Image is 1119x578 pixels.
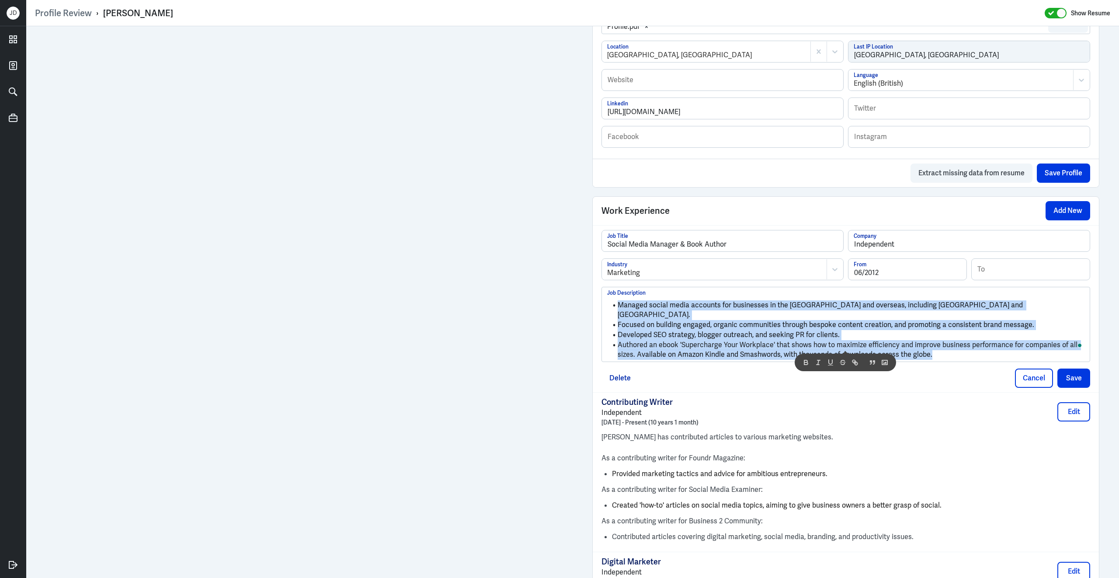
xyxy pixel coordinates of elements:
[612,501,942,510] span: Created 'how-to' articles on social media topics, aiming to give business owners a better grasp o...
[7,7,20,20] div: J D
[910,164,1032,183] button: Extract missing data from resume
[612,532,1090,542] li: Contributed articles covering digital marketing, social media, branding, and productivity issues.
[607,296,1084,360] div: To enrich screen reader interactions, please activate Accessibility in Grammarly extension settings
[602,230,843,251] input: Job Title
[1037,164,1090,183] button: Save Profile
[601,453,1090,463] p: As a contributing writer for Foundr Magazine:
[601,407,699,418] p: Independent
[848,259,966,280] input: From
[92,7,103,19] p: ›
[612,469,827,478] span: Provided marketing tactics and advice for ambitious entrepreneurs.
[972,259,1090,280] input: To
[601,557,699,567] p: Digital Marketer
[1046,201,1090,220] button: Add New
[601,204,670,217] span: Work Experience
[1071,7,1110,19] label: Show Resume
[848,98,1090,119] input: Twitter
[1057,369,1090,388] button: Save
[1057,402,1090,421] button: Edit
[602,126,843,147] input: Facebook
[601,516,1090,526] p: As a contributing writer for Business 2 Community:
[602,98,843,119] input: Linkedin
[601,418,699,427] p: [DATE] - Present (10 years 1 month)
[618,330,840,339] span: Developed SEO strategy, blogger outreach, and seeking PR for clients.
[607,340,1084,360] li: Authored an ebook 'Supercharge Your Workplace' that shows how to maximize efficiency and improve ...
[618,320,1034,329] span: Focused on building engaged, organic communities through bespoke content creation, and promoting ...
[602,70,843,91] input: Website
[601,369,639,388] button: Delete
[601,432,1090,442] p: [PERSON_NAME] has contributed articles to various marketing websites.
[607,21,639,32] div: Profile.pdf
[848,41,1090,62] input: Last IP Location
[601,397,699,407] p: Contributing Writer
[46,35,553,569] iframe: https://ppcdn.hiredigital.com/register/94fb08af/resumes/735577658/Profile.pdf?Expires=1756985024&...
[848,230,1090,251] input: Company
[642,350,932,359] span: vailable on Amazon Kindle and Smashwords, with thousands of downloads across the globe.
[1015,369,1053,388] button: Cancel
[103,7,173,19] div: [PERSON_NAME]
[601,484,1090,495] p: As a contributing writer for Social Media Examiner:
[848,126,1090,147] input: Instagram
[601,567,699,578] p: Independent
[618,300,1025,320] span: Managed social media accounts for businesses in the [GEOGRAPHIC_DATA] and overseas, including [GE...
[35,7,92,19] a: Profile Review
